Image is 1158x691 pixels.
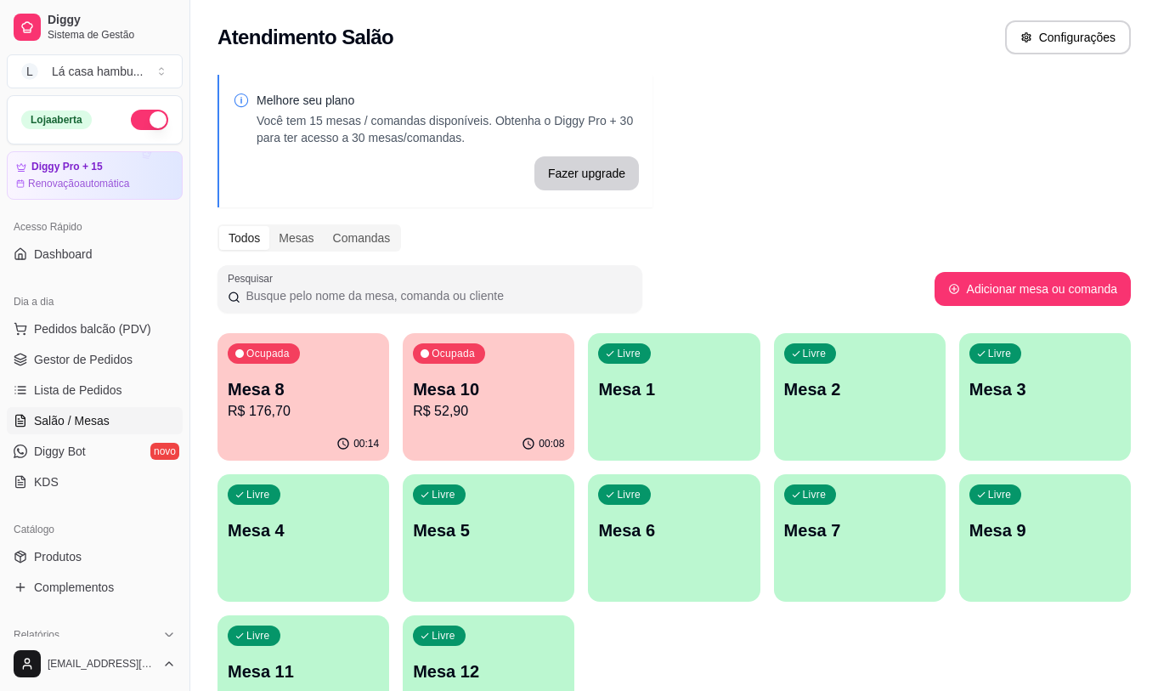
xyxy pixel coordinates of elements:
[28,177,129,190] article: Renovação automática
[935,272,1131,306] button: Adicionar mesa ou comanda
[969,377,1121,401] p: Mesa 3
[588,474,760,602] button: LivreMesa 6
[432,629,455,643] p: Livre
[784,377,935,401] p: Mesa 2
[217,24,393,51] h2: Atendimento Salão
[34,548,82,565] span: Produtos
[257,92,639,109] p: Melhore seu plano
[257,112,639,146] p: Você tem 15 mesas / comandas disponíveis. Obtenha o Diggy Pro + 30 para ter acesso a 30 mesas/com...
[52,63,143,80] div: Lá casa hambu ...
[34,351,133,368] span: Gestor de Pedidos
[413,518,564,542] p: Mesa 5
[969,518,1121,542] p: Mesa 9
[7,574,183,601] a: Complementos
[588,333,760,461] button: LivreMesa 1
[774,474,946,602] button: LivreMesa 7
[217,333,389,461] button: OcupadaMesa 8R$ 176,7000:14
[774,333,946,461] button: LivreMesa 2
[246,629,270,643] p: Livre
[7,438,183,465] a: Diggy Botnovo
[803,347,827,360] p: Livre
[246,488,270,501] p: Livre
[7,407,183,434] a: Salão / Mesas
[34,382,122,399] span: Lista de Pedidos
[228,377,379,401] p: Mesa 8
[269,226,323,250] div: Mesas
[617,347,641,360] p: Livre
[617,488,641,501] p: Livre
[7,468,183,496] a: KDS
[219,226,269,250] div: Todos
[228,518,379,542] p: Mesa 4
[534,156,639,190] button: Fazer upgrade
[34,473,59,490] span: KDS
[7,54,183,88] button: Select a team
[21,110,92,129] div: Loja aberta
[413,660,564,683] p: Mesa 12
[988,488,1012,501] p: Livre
[7,377,183,404] a: Lista de Pedidos
[7,288,183,315] div: Dia a dia
[228,660,379,683] p: Mesa 11
[403,474,574,602] button: LivreMesa 5
[246,347,290,360] p: Ocupada
[353,437,379,450] p: 00:14
[539,437,564,450] p: 00:08
[131,110,168,130] button: Alterar Status
[959,474,1131,602] button: LivreMesa 9
[784,518,935,542] p: Mesa 7
[34,412,110,429] span: Salão / Mesas
[48,657,155,671] span: [EMAIL_ADDRESS][DOMAIN_NAME]
[228,401,379,422] p: R$ 176,70
[48,28,176,42] span: Sistema de Gestão
[21,63,38,80] span: L
[598,377,749,401] p: Mesa 1
[413,377,564,401] p: Mesa 10
[432,347,475,360] p: Ocupada
[7,346,183,373] a: Gestor de Pedidos
[7,151,183,200] a: Diggy Pro + 15Renovaçãoautomática
[7,241,183,268] a: Dashboard
[1005,20,1131,54] button: Configurações
[959,333,1131,461] button: LivreMesa 3
[403,333,574,461] button: OcupadaMesa 10R$ 52,9000:08
[432,488,455,501] p: Livre
[228,271,279,286] label: Pesquisar
[803,488,827,501] p: Livre
[48,13,176,28] span: Diggy
[324,226,400,250] div: Comandas
[240,287,632,304] input: Pesquisar
[217,474,389,602] button: LivreMesa 4
[7,543,183,570] a: Produtos
[7,315,183,343] button: Pedidos balcão (PDV)
[14,628,59,642] span: Relatórios
[7,7,183,48] a: DiggySistema de Gestão
[34,320,151,337] span: Pedidos balcão (PDV)
[988,347,1012,360] p: Livre
[34,579,114,596] span: Complementos
[413,401,564,422] p: R$ 52,90
[7,516,183,543] div: Catálogo
[598,518,749,542] p: Mesa 6
[31,161,103,173] article: Diggy Pro + 15
[34,443,86,460] span: Diggy Bot
[34,246,93,263] span: Dashboard
[7,213,183,241] div: Acesso Rápido
[7,643,183,684] button: [EMAIL_ADDRESS][DOMAIN_NAME]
